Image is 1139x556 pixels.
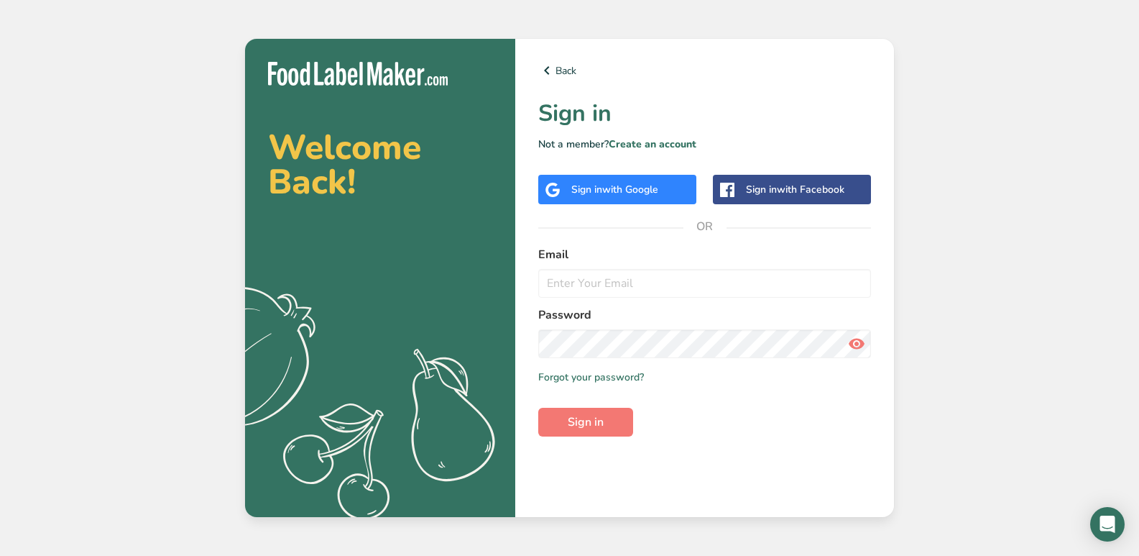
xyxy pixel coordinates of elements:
div: Sign in [746,182,844,197]
p: Not a member? [538,137,871,152]
a: Forgot your password? [538,370,644,385]
img: Food Label Maker [268,62,448,86]
a: Back [538,62,871,79]
span: with Facebook [777,183,844,196]
div: Sign in [571,182,658,197]
div: Open Intercom Messenger [1090,507,1125,542]
a: Create an account [609,137,696,151]
button: Sign in [538,408,633,437]
span: OR [683,205,727,248]
label: Password [538,306,871,324]
span: Sign in [568,414,604,431]
input: Enter Your Email [538,269,871,298]
h2: Welcome Back! [268,130,492,199]
label: Email [538,246,871,263]
span: with Google [602,183,658,196]
h1: Sign in [538,96,871,131]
